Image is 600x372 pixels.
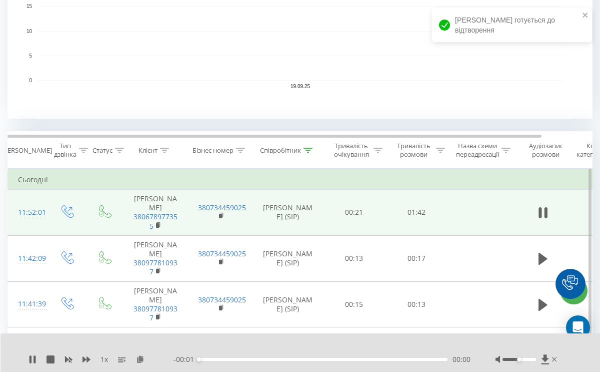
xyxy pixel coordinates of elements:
[123,235,188,281] td: [PERSON_NAME]
[92,146,112,155] div: Статус
[192,146,233,155] div: Бізнес номер
[133,258,177,276] a: 380977810937
[517,357,521,361] div: Accessibility label
[26,4,32,10] text: 15
[331,142,371,159] div: Тривалість очікування
[18,249,38,268] div: 11:42:09
[29,53,32,59] text: 5
[582,11,589,21] button: close
[1,146,52,155] div: [PERSON_NAME]
[385,190,448,236] td: 01:42
[260,146,301,155] div: Співробітник
[323,190,385,236] td: 00:21
[26,29,32,34] text: 10
[521,142,570,159] div: Аудіозапис розмови
[452,354,470,364] span: 00:00
[323,235,385,281] td: 00:13
[18,203,38,222] div: 11:52:01
[566,315,590,339] div: Open Intercom Messenger
[133,212,177,230] a: 380678977355
[198,249,246,258] a: 380734459025
[253,281,323,327] td: [PERSON_NAME] (SIP)
[100,354,108,364] span: 1 x
[133,304,177,322] a: 380977810937
[432,8,592,42] div: [PERSON_NAME] готується до відтворення
[173,354,199,364] span: - 00:01
[29,78,32,83] text: 0
[123,190,188,236] td: [PERSON_NAME]
[253,190,323,236] td: [PERSON_NAME] (SIP)
[198,203,246,212] a: 380734459025
[197,357,201,361] div: Accessibility label
[385,235,448,281] td: 00:17
[198,295,246,304] a: 380734459025
[456,142,499,159] div: Назва схеми переадресації
[253,235,323,281] td: [PERSON_NAME] (SIP)
[123,281,188,327] td: [PERSON_NAME]
[394,142,433,159] div: Тривалість розмови
[54,142,76,159] div: Тип дзвінка
[323,281,385,327] td: 00:15
[138,146,157,155] div: Клієнт
[385,281,448,327] td: 00:13
[290,84,310,89] text: 19.09.25
[18,294,38,314] div: 11:41:39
